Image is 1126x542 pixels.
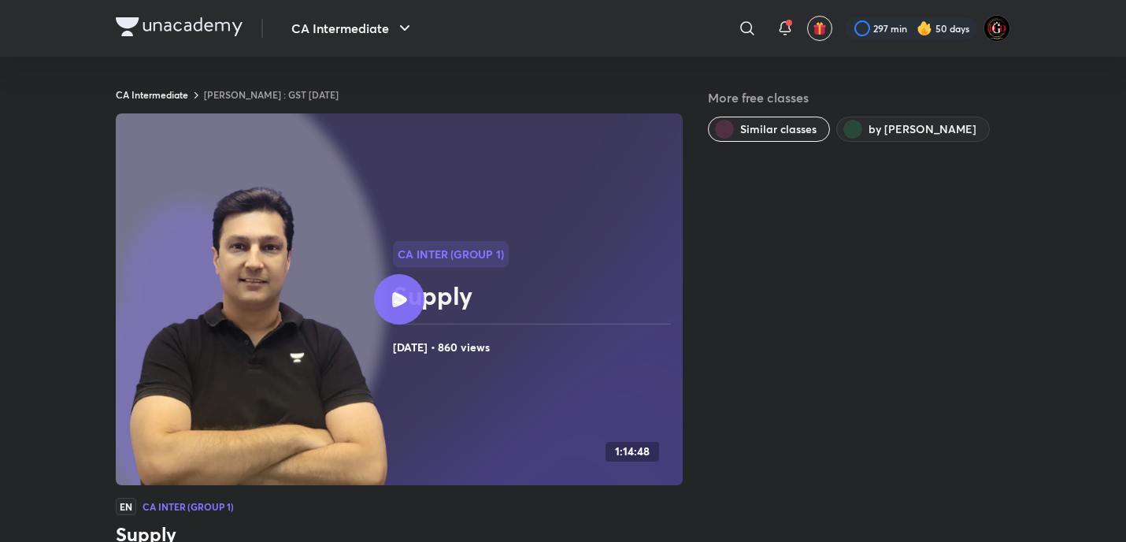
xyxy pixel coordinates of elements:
h2: Supply [393,280,676,311]
h4: CA Inter (Group 1) [143,502,234,511]
img: Company Logo [116,17,243,36]
h4: 1:14:48 [615,445,650,458]
h4: [DATE] • 860 views [393,337,676,358]
span: by Arvind Tuli [869,121,976,137]
h5: More free classes [708,88,1010,107]
button: Similar classes [708,117,830,142]
a: [PERSON_NAME] : GST [DATE] [204,88,339,101]
img: avatar [813,21,827,35]
img: DGD°MrBEAN [983,15,1010,42]
button: by Arvind Tuli [836,117,990,142]
span: Similar classes [740,121,817,137]
a: CA Intermediate [116,88,188,101]
a: Company Logo [116,17,243,40]
button: CA Intermediate [282,13,424,44]
button: avatar [807,16,832,41]
img: streak [917,20,932,36]
span: EN [116,498,136,515]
